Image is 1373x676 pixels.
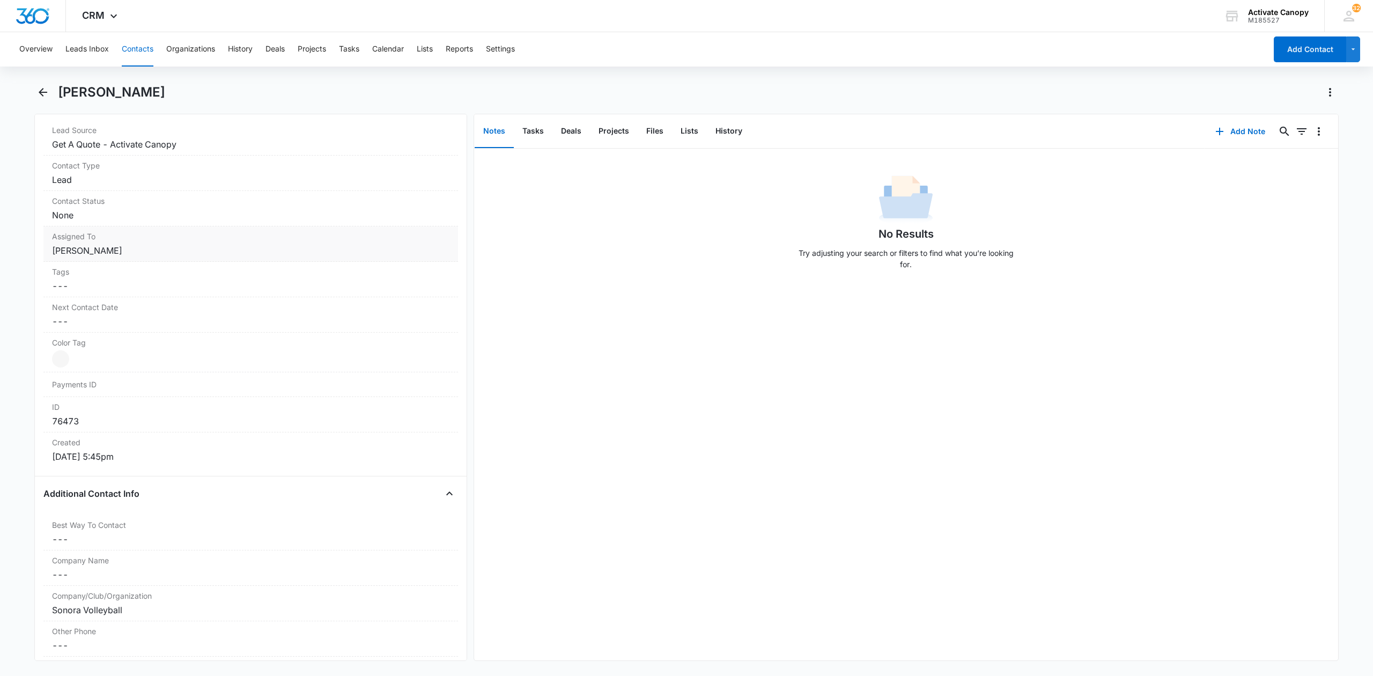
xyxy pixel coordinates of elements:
button: Calendar [372,32,404,67]
div: Other Phone--- [43,621,458,657]
dd: Lead [52,173,449,186]
img: No Data [879,172,933,226]
button: History [228,32,253,67]
label: Next Contact Date [52,302,449,313]
p: Try adjusting your search or filters to find what you’re looking for. [793,247,1018,270]
div: Next Contact Date--- [43,297,458,333]
button: Tasks [339,32,359,67]
button: Back [34,84,51,101]
div: Payments ID [43,372,458,397]
label: Company/Club/Organization [52,590,449,601]
dd: 76473 [52,415,449,428]
button: Deals [552,115,590,148]
div: Color Tag [43,333,458,372]
button: Settings [486,32,515,67]
label: Other Phone [52,626,449,637]
dd: --- [52,315,449,328]
label: Assigned To [52,231,449,242]
h1: [PERSON_NAME] [58,84,165,100]
span: 32 [1352,4,1361,12]
span: CRM [82,10,105,21]
button: Deals [265,32,285,67]
div: Assigned To[PERSON_NAME] [43,226,458,262]
button: Lists [417,32,433,67]
button: Organizations [166,32,215,67]
label: Lead Source [52,124,449,136]
dd: --- [52,639,449,652]
button: Notes [475,115,514,148]
div: Tags--- [43,262,458,297]
label: Best Way To Contact [52,519,449,531]
button: Projects [590,115,638,148]
dd: [PERSON_NAME] [52,244,449,257]
button: Reports [446,32,473,67]
div: Contact StatusNone [43,191,458,226]
button: History [707,115,751,148]
label: Company Name [52,555,449,566]
button: Leads Inbox [65,32,109,67]
dt: Payments ID [52,379,151,390]
dt: ID [52,401,449,413]
dd: None [52,209,449,222]
button: Search... [1276,123,1293,140]
button: Lists [672,115,707,148]
button: Projects [298,32,326,67]
button: Tasks [514,115,552,148]
button: Contacts [122,32,153,67]
dd: [DATE] 5:45pm [52,450,449,463]
dd: --- [52,533,449,546]
button: Overflow Menu [1310,123,1327,140]
dt: Created [52,437,449,448]
div: Lead SourceGet A Quote - Activate Canopy [43,120,458,156]
button: Add Contact [1274,36,1346,62]
dd: Get A Quote - Activate Canopy [52,138,449,151]
button: Files [638,115,672,148]
button: Add Note [1205,119,1276,144]
h4: Additional Contact Info [43,487,139,500]
label: Contact Type [52,160,449,171]
button: Filters [1293,123,1310,140]
button: Close [441,485,458,502]
button: Overview [19,32,53,67]
dd: --- [52,280,449,292]
label: Contact Status [52,195,449,207]
label: Color Tag [52,337,449,348]
div: Sonora Volleyball [52,604,449,616]
div: Company Name--- [43,550,458,586]
label: Tags [52,266,449,277]
div: Contact TypeLead [43,156,458,191]
div: Created[DATE] 5:45pm [43,432,458,467]
div: account name [1248,8,1309,17]
div: account id [1248,17,1309,24]
div: ID76473 [43,397,458,432]
div: notifications count [1352,4,1361,12]
div: Company/Club/OrganizationSonora Volleyball [43,586,458,621]
button: Actions [1322,84,1339,101]
dd: --- [52,568,449,581]
h1: No Results [879,226,934,242]
div: Best Way To Contact--- [43,515,458,550]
